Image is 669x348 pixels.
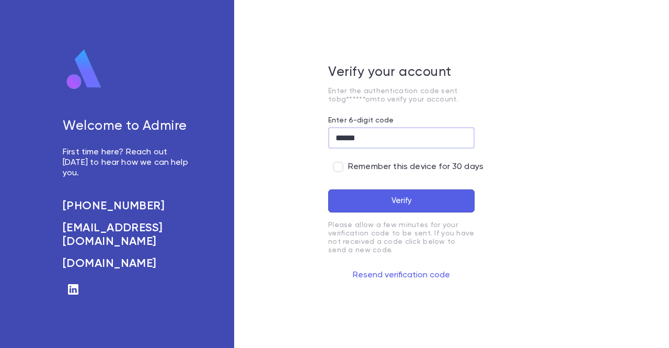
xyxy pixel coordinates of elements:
[63,49,106,91] img: logo
[328,116,394,125] label: Enter 6-digit code
[328,189,475,212] button: Verify
[328,221,475,254] p: Please allow a few minutes for your verification code to be sent. If you have not received a code...
[63,199,192,213] a: [PHONE_NUMBER]
[328,87,475,104] p: Enter the authentication code sent to bg******om to verify your account.
[63,119,192,134] h5: Welcome to Admire
[328,65,475,81] h5: Verify your account
[63,147,192,178] p: First time here? Reach out [DATE] to hear how we can help you.
[63,257,192,271] a: [DOMAIN_NAME]
[348,162,483,172] span: Remember this device for 30 days
[63,221,192,249] a: [EMAIL_ADDRESS][DOMAIN_NAME]
[328,267,475,284] button: Resend verification code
